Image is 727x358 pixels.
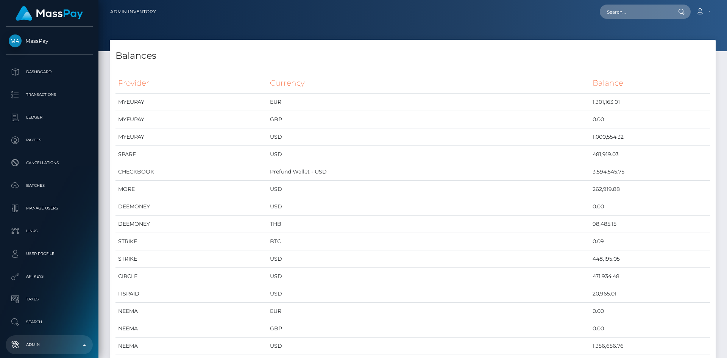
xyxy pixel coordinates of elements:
a: Payees [6,131,93,150]
p: Links [9,225,90,237]
td: DEEMONEY [115,198,267,216]
a: Search [6,313,93,331]
p: Taxes [9,294,90,305]
td: GBP [267,320,590,338]
a: API Keys [6,267,93,286]
td: NEEMA [115,338,267,355]
h4: Balances [115,49,710,63]
p: Transactions [9,89,90,100]
p: Batches [9,180,90,191]
a: Admin [6,335,93,354]
a: User Profile [6,244,93,263]
td: 1,356,656.76 [590,338,710,355]
a: Ledger [6,108,93,127]
td: USD [267,285,590,303]
td: USD [267,146,590,163]
img: MassPay Logo [16,6,83,21]
td: THB [267,216,590,233]
p: Manage Users [9,203,90,214]
td: USD [267,198,590,216]
td: USD [267,250,590,268]
td: 448,195.05 [590,250,710,268]
td: STRIKE [115,233,267,250]
td: NEEMA [115,320,267,338]
p: Search [9,316,90,328]
td: CHECKBOOK [115,163,267,181]
th: Balance [590,73,710,94]
td: MORE [115,181,267,198]
td: 1,000,554.32 [590,128,710,146]
td: Prefund Wallet - USD [267,163,590,181]
a: Cancellations [6,153,93,172]
p: Ledger [9,112,90,123]
td: DEEMONEY [115,216,267,233]
td: MYEUPAY [115,128,267,146]
td: 0.09 [590,233,710,250]
td: EUR [267,303,590,320]
td: GBP [267,111,590,128]
p: API Keys [9,271,90,282]
span: MassPay [6,38,93,44]
p: User Profile [9,248,90,260]
td: MYEUPAY [115,94,267,111]
a: Dashboard [6,63,93,81]
td: SPARE [115,146,267,163]
p: Dashboard [9,66,90,78]
td: CIRCLE [115,268,267,285]
a: Transactions [6,85,93,104]
td: 0.00 [590,111,710,128]
td: MYEUPAY [115,111,267,128]
td: EUR [267,94,590,111]
td: 3,594,545.75 [590,163,710,181]
p: Admin [9,339,90,350]
td: USD [267,181,590,198]
td: 0.00 [590,320,710,338]
td: BTC [267,233,590,250]
td: 98,485.15 [590,216,710,233]
th: Currency [267,73,590,94]
td: 0.00 [590,303,710,320]
input: Search... [600,5,671,19]
td: STRIKE [115,250,267,268]
td: 471,934.48 [590,268,710,285]
p: Payees [9,134,90,146]
td: ITSPAID [115,285,267,303]
a: Admin Inventory [110,4,156,20]
a: Batches [6,176,93,195]
td: 1,301,163.01 [590,94,710,111]
td: 20,965.01 [590,285,710,303]
td: USD [267,128,590,146]
a: Manage Users [6,199,93,218]
th: Provider [115,73,267,94]
td: NEEMA [115,303,267,320]
img: MassPay [9,34,22,47]
td: 481,919.03 [590,146,710,163]
a: Taxes [6,290,93,309]
td: 0.00 [590,198,710,216]
a: Links [6,222,93,241]
p: Cancellations [9,157,90,169]
td: 262,919.88 [590,181,710,198]
td: USD [267,338,590,355]
td: USD [267,268,590,285]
